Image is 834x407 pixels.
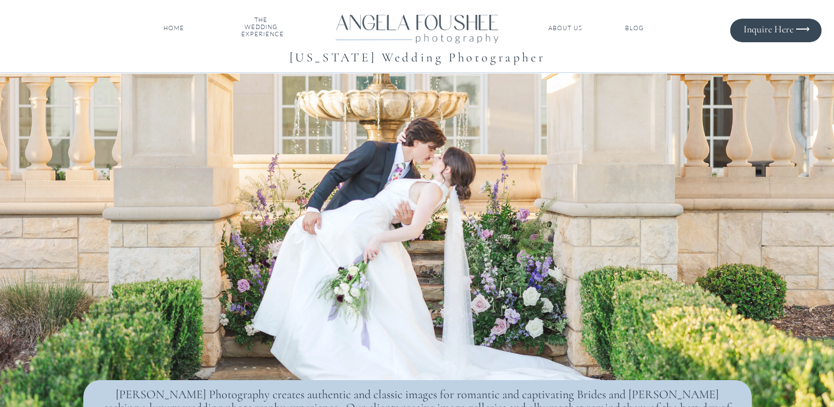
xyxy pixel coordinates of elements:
[734,24,810,35] a: Inquire Here ⟶
[241,16,281,40] a: THE WEDDINGEXPERIENCE
[161,25,187,32] a: HOME
[150,47,685,67] h1: [US_STATE] Wedding Photographer
[547,25,584,32] a: ABOUT US
[241,16,281,40] nav: THE WEDDING EXPERIENCE
[615,25,655,32] a: BLOG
